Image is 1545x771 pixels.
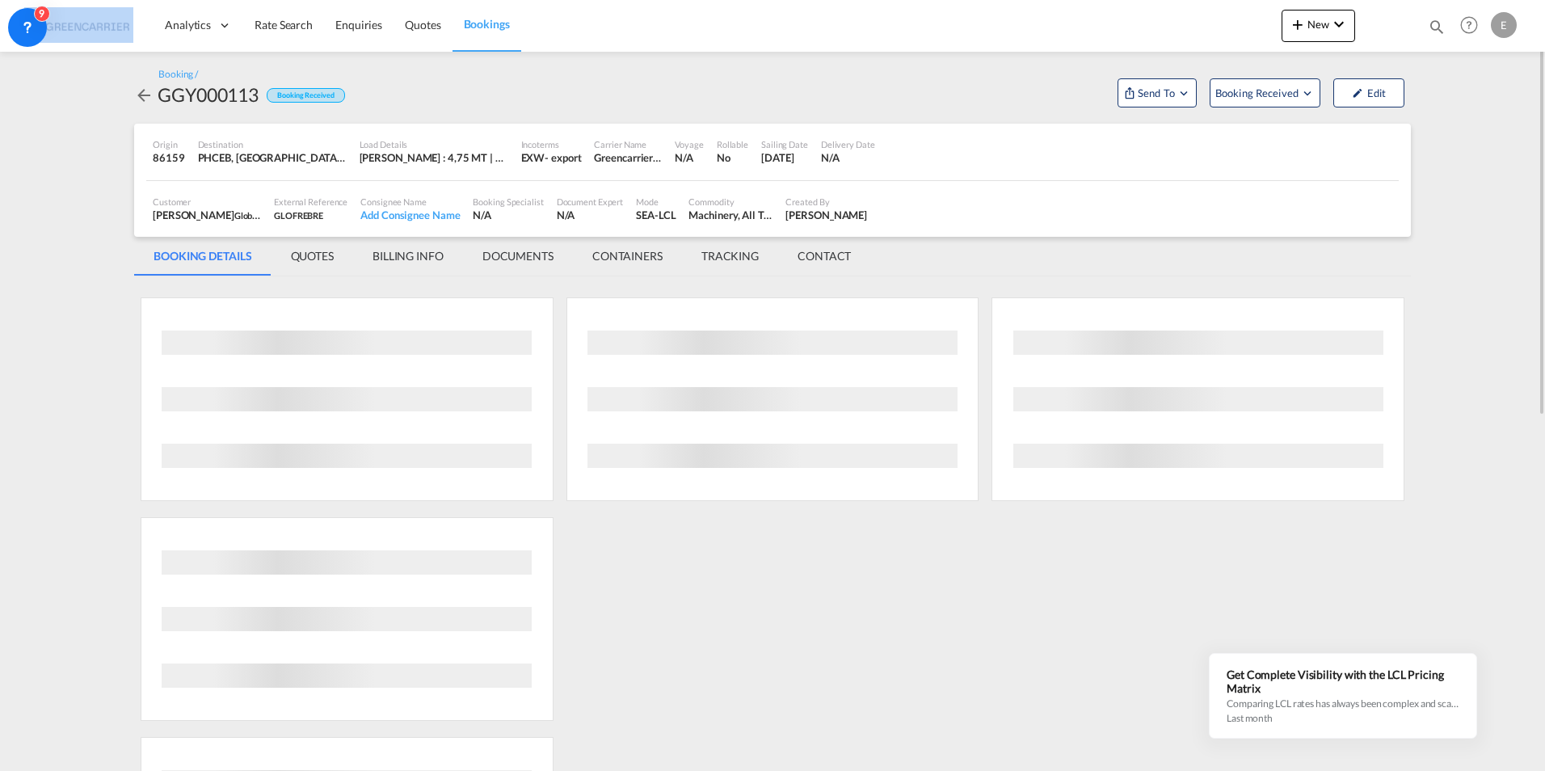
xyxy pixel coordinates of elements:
span: Send To [1136,85,1177,101]
md-icon: icon-plus 400-fg [1288,15,1307,34]
md-tab-item: QUOTES [272,237,353,276]
div: EXW [521,150,545,165]
md-icon: icon-chevron-down [1329,15,1349,34]
button: Open demo menu [1118,78,1197,107]
div: Booking / [158,68,198,82]
div: [PERSON_NAME] : 4,75 MT | Volumetric Wt : 6,38 CBM | Chargeable Wt : 6,38 W/M [360,150,508,165]
img: 1378a7308afe11ef83610d9e779c6b34.png [24,7,133,44]
md-tab-item: CONTACT [778,237,870,276]
div: [PERSON_NAME] [153,208,261,222]
div: Help [1455,11,1491,40]
div: E [1491,12,1517,38]
span: Rate Search [255,18,313,32]
span: Analytics [165,17,211,33]
div: N/A [473,208,543,222]
span: Global Freight Management Deutschland GmbH [234,209,419,221]
span: GLOFREBRE [274,210,323,221]
div: No [717,150,748,165]
md-tab-item: TRACKING [682,237,778,276]
span: Bookings [464,17,510,31]
div: Booking Received [267,88,344,103]
md-tab-item: BILLING INFO [353,237,463,276]
div: Booking Specialist [473,196,543,208]
div: GGY000113 [158,82,259,107]
div: Load Details [360,138,508,150]
md-icon: icon-arrow-left [134,86,154,105]
div: icon-arrow-left [134,82,158,107]
span: Help [1455,11,1483,39]
md-tab-item: BOOKING DETAILS [134,237,272,276]
md-tab-item: DOCUMENTS [463,237,573,276]
span: Enquiries [335,18,382,32]
div: Destination [198,138,347,150]
div: Incoterms [521,138,582,150]
span: Booking Received [1215,85,1300,101]
span: New [1288,18,1349,31]
div: icon-magnify [1428,18,1446,42]
div: Heino Juschas [785,208,867,222]
md-icon: icon-magnify [1428,18,1446,36]
div: Created By [785,196,867,208]
div: N/A [675,150,703,165]
div: Customer [153,196,261,208]
div: SEA-LCL [636,208,676,222]
div: Machinery, All Types [688,208,772,222]
div: Mode [636,196,676,208]
div: Voyage [675,138,703,150]
button: Open demo menu [1210,78,1320,107]
div: Greencarrier Consolidators [594,150,662,165]
span: Quotes [405,18,440,32]
md-icon: icon-pencil [1352,87,1363,99]
md-tab-item: CONTAINERS [573,237,682,276]
div: Origin [153,138,185,150]
div: Sailing Date [761,138,808,150]
button: icon-pencilEdit [1333,78,1404,107]
div: Add Consignee Name [360,208,460,222]
div: Consignee Name [360,196,460,208]
div: N/A [557,208,624,222]
div: N/A [821,150,875,165]
div: External Reference [274,196,347,208]
div: - export [545,150,581,165]
div: 20 Sep 2025 [761,150,808,165]
button: icon-plus 400-fgNewicon-chevron-down [1282,10,1355,42]
div: Carrier Name [594,138,662,150]
div: 86159 [153,150,185,165]
div: Rollable [717,138,748,150]
div: Delivery Date [821,138,875,150]
div: Document Expert [557,196,624,208]
div: PHCEB, Cebu, Philippines, South East Asia, Asia Pacific [198,150,347,165]
div: Commodity [688,196,772,208]
md-pagination-wrapper: Use the left and right arrow keys to navigate between tabs [134,237,870,276]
